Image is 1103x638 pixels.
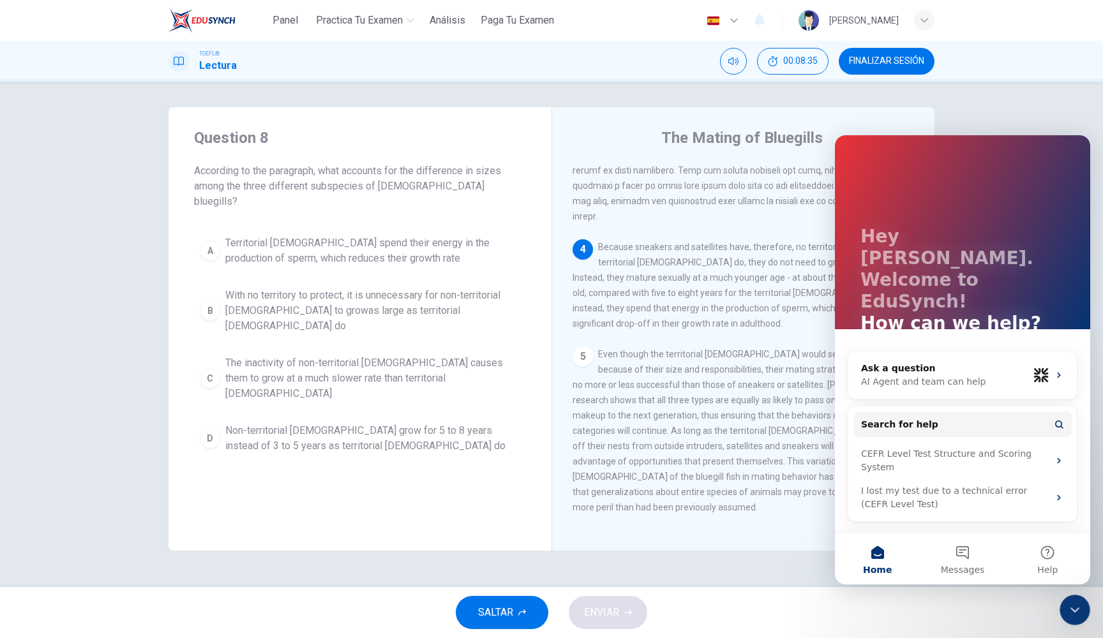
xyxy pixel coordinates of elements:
[476,9,559,32] button: Paga Tu Examen
[194,163,526,209] span: According to the paragraph, what accounts for the difference in sizes among the three different s...
[194,282,526,339] button: BWith no territory to protect, it is unnecessary for non-territorial [DEMOGRAPHIC_DATA] to growas...
[661,128,823,148] h4: The Mating of Bluegills
[194,350,526,407] button: CThe inactivity of non-territorial [DEMOGRAPHIC_DATA] causes them to grow at a much slower rate t...
[265,9,306,32] button: Panel
[169,8,236,33] img: EduSynch logo
[225,423,520,454] span: Non-territorial [DEMOGRAPHIC_DATA] grow for 5 to 8 years instead of 3 to 5 years as territorial [...
[200,368,220,389] div: C
[1060,595,1090,625] iframe: Intercom live chat
[757,48,829,75] button: 00:08:35
[835,135,1090,584] iframe: Intercom live chat
[705,16,721,26] img: es
[783,56,818,66] span: 00:08:35
[481,13,554,28] span: Paga Tu Examen
[194,417,526,459] button: DNon-territorial [DEMOGRAPHIC_DATA] grow for 5 to 8 years instead of 3 to 5 years as territorial ...
[849,56,924,66] span: FINALIZAR SESIÓN
[225,355,520,401] span: The inactivity of non-territorial [DEMOGRAPHIC_DATA] causes them to grow at a much slower rate th...
[200,241,220,261] div: A
[720,48,747,75] div: Silenciar
[573,242,901,329] span: Because sneakers and satellites have, therefore, no territory to protect as territorial [DEMOGRAP...
[839,48,934,75] button: FINALIZAR SESIÓN
[316,13,403,28] span: Practica tu examen
[225,235,520,266] span: Territorial [DEMOGRAPHIC_DATA] spend their energy in the production of sperm, which reduces their...
[424,9,470,32] button: Análisis
[311,9,419,32] button: Practica tu examen
[225,288,520,334] span: With no territory to protect, it is unnecessary for non-territorial [DEMOGRAPHIC_DATA] to growas ...
[573,346,593,367] div: 5
[200,300,220,321] div: B
[199,58,237,73] h1: Lectura
[573,349,914,512] span: Even though the territorial [DEMOGRAPHIC_DATA] would seem to be dominant because of their size an...
[456,596,548,629] button: SALTAR
[194,230,526,272] button: ATerritorial [DEMOGRAPHIC_DATA] spend their energy in the production of sperm, which reduces thei...
[757,48,829,75] div: Ocultar
[273,13,298,28] span: Panel
[829,13,899,28] div: [PERSON_NAME]
[169,8,265,33] a: EduSynch logo
[194,128,526,148] h4: Question 8
[478,604,513,621] span: SALTAR
[430,13,465,28] span: Análisis
[199,49,220,58] span: TOEFL®
[573,239,593,260] div: 4
[200,428,220,449] div: D
[799,10,819,31] img: Profile picture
